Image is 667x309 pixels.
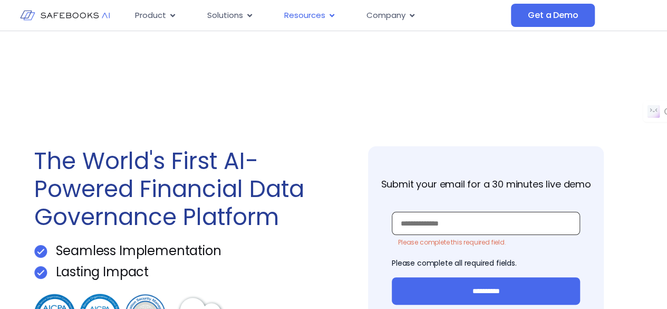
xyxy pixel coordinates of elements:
p: Lasting Impact [56,266,149,278]
img: Get a Demo 1 [34,245,47,258]
label: Please complete this required field. [398,238,506,247]
a: Get a Demo [511,4,595,27]
h1: The World's First AI-Powered Financial Data Governance Platform [34,147,328,231]
span: Product [135,10,166,22]
div: Menu Toggle [127,5,511,26]
span: Get a Demo [528,10,578,21]
span: Company [366,10,405,22]
img: Get a Demo 1 [34,266,47,279]
span: Resources [284,10,325,22]
nav: Menu [127,5,511,26]
label: Please complete all required fields. [392,258,517,268]
p: Seamless Implementation [56,245,221,257]
strong: Submit your email for a 30 minutes live demo [381,177,591,191]
span: Solutions [207,10,243,22]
